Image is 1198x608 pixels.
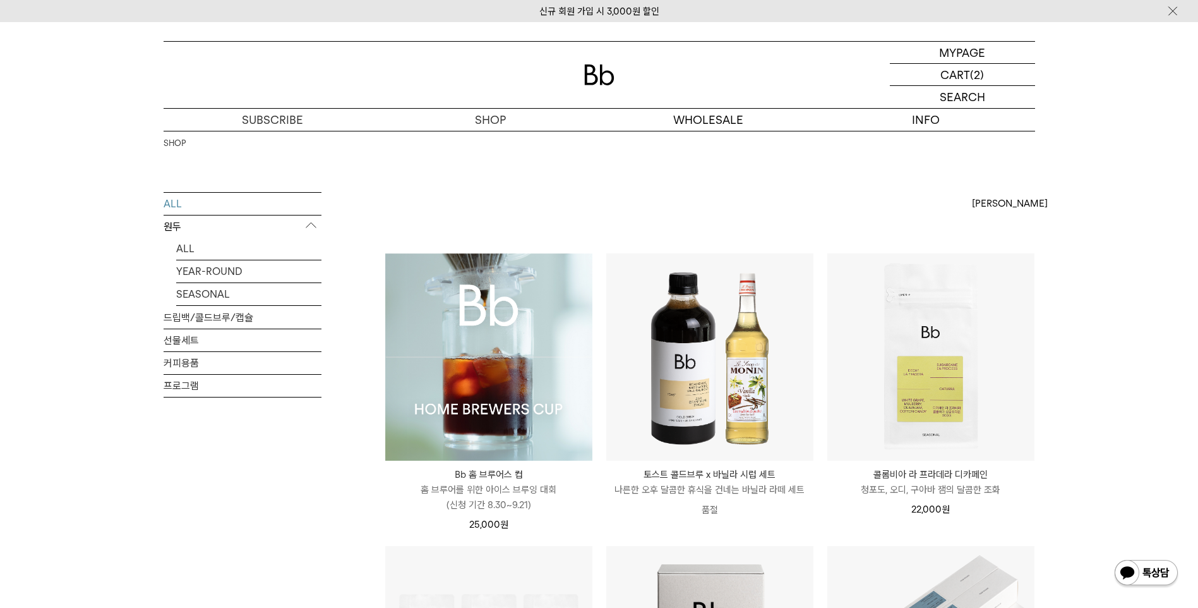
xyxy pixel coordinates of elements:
[385,253,592,461] a: Bb 홈 브루어스 컵
[940,86,985,108] p: SEARCH
[890,42,1035,64] a: MYPAGE
[940,64,970,85] p: CART
[970,64,984,85] p: (2)
[827,482,1034,497] p: 청포도, 오디, 구아바 잼의 달콤한 조화
[164,375,321,397] a: 프로그램
[164,193,321,215] a: ALL
[385,467,592,482] p: Bb 홈 브루어스 컵
[599,109,817,131] p: WHOLESALE
[385,253,592,461] img: 1000001223_add2_021.jpg
[606,497,813,523] p: 품절
[939,42,985,63] p: MYPAGE
[164,329,321,351] a: 선물세트
[381,109,599,131] a: SHOP
[606,467,813,497] a: 토스트 콜드브루 x 바닐라 시럽 세트 나른한 오후 달콤한 휴식을 건네는 바닐라 라떼 세트
[827,467,1034,497] a: 콜롬비아 라 프라데라 디카페인 청포도, 오디, 구아바 잼의 달콤한 조화
[385,482,592,513] p: 홈 브루어를 위한 아이스 브루잉 대회 (신청 기간 8.30~9.21)
[606,253,813,461] img: 토스트 콜드브루 x 바닐라 시럽 세트
[164,352,321,374] a: 커피용품
[164,307,321,329] a: 드립백/콜드브루/캡슐
[911,504,950,515] span: 22,000
[942,504,950,515] span: 원
[972,196,1048,211] span: [PERSON_NAME]
[606,482,813,497] p: 나른한 오후 달콤한 휴식을 건네는 바닐라 라떼 세트
[1113,559,1179,589] img: 카카오톡 채널 1:1 채팅 버튼
[176,283,321,305] a: SEASONAL
[385,467,592,513] a: Bb 홈 브루어스 컵 홈 브루어를 위한 아이스 브루잉 대회(신청 기간 8.30~9.21)
[176,260,321,283] a: YEAR-ROUND
[164,216,321,238] p: 원두
[539,6,659,17] a: 신규 회원 가입 시 3,000원 할인
[890,64,1035,86] a: CART (2)
[584,64,614,85] img: 로고
[176,238,321,260] a: ALL
[469,519,508,530] span: 25,000
[827,253,1034,461] img: 콜롬비아 라 프라데라 디카페인
[164,109,381,131] a: SUBSCRIBE
[164,137,186,150] a: SHOP
[817,109,1035,131] p: INFO
[500,519,508,530] span: 원
[606,467,813,482] p: 토스트 콜드브루 x 바닐라 시럽 세트
[827,467,1034,482] p: 콜롬비아 라 프라데라 디카페인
